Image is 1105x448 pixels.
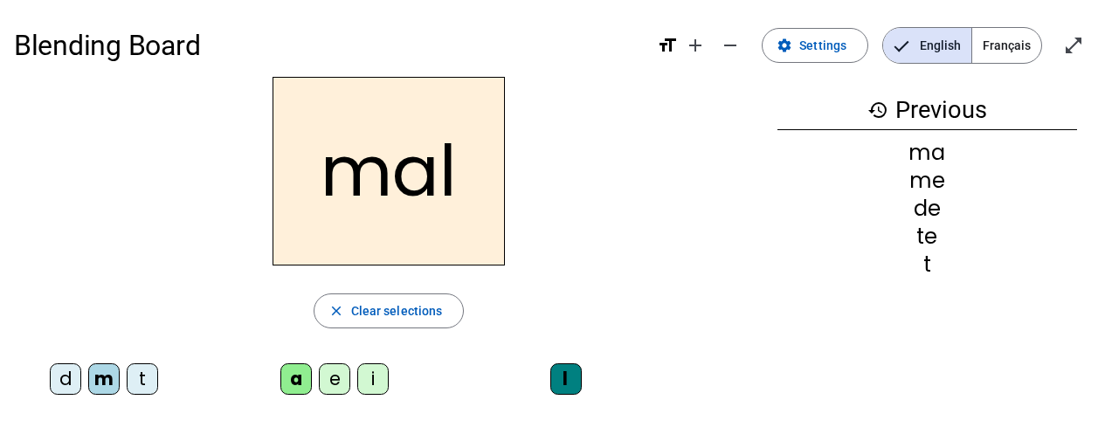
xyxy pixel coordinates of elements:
div: l [550,363,582,395]
mat-icon: close [328,303,344,319]
button: Increase font size [678,28,713,63]
div: te [777,226,1077,247]
mat-icon: format_size [657,35,678,56]
div: i [357,363,389,395]
div: t [777,254,1077,275]
button: Decrease font size [713,28,748,63]
span: Français [972,28,1041,63]
h2: mal [273,77,505,265]
div: m [88,363,120,395]
mat-icon: open_in_full [1063,35,1084,56]
div: de [777,198,1077,219]
div: me [777,170,1077,191]
mat-icon: remove [720,35,741,56]
mat-icon: settings [777,38,792,53]
span: Clear selections [351,300,443,321]
mat-icon: add [685,35,706,56]
mat-icon: history [867,100,888,121]
h1: Blending Board [14,17,643,73]
div: d [50,363,81,395]
div: t [127,363,158,395]
span: Settings [799,35,846,56]
mat-button-toggle-group: Language selection [882,27,1042,64]
span: English [883,28,971,63]
button: Clear selections [314,293,465,328]
div: e [319,363,350,395]
button: Enter full screen [1056,28,1091,63]
button: Settings [762,28,868,63]
h3: Previous [777,91,1077,130]
div: a [280,363,312,395]
div: ma [777,142,1077,163]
